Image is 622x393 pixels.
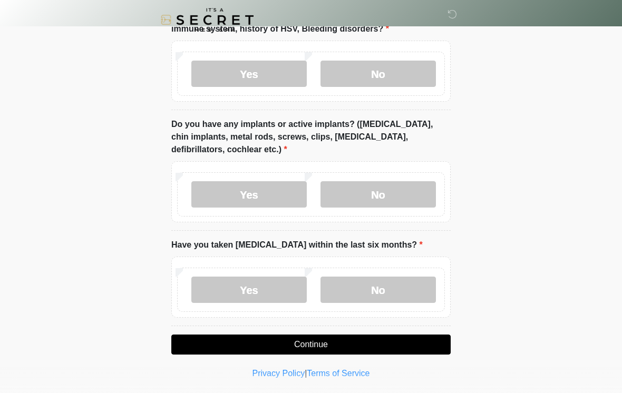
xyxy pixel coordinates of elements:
label: No [320,61,436,87]
label: Have you taken [MEDICAL_DATA] within the last six months? [171,239,423,251]
label: Yes [191,61,307,87]
button: Continue [171,335,451,355]
label: No [320,277,436,303]
label: Do you have any implants or active implants? ([MEDICAL_DATA], chin implants, metal rods, screws, ... [171,118,451,156]
label: Yes [191,277,307,303]
label: No [320,181,436,208]
a: | [305,369,307,378]
a: Terms of Service [307,369,370,378]
a: Privacy Policy [252,369,305,378]
img: It's A Secret Med Spa Logo [161,8,254,32]
label: Yes [191,181,307,208]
